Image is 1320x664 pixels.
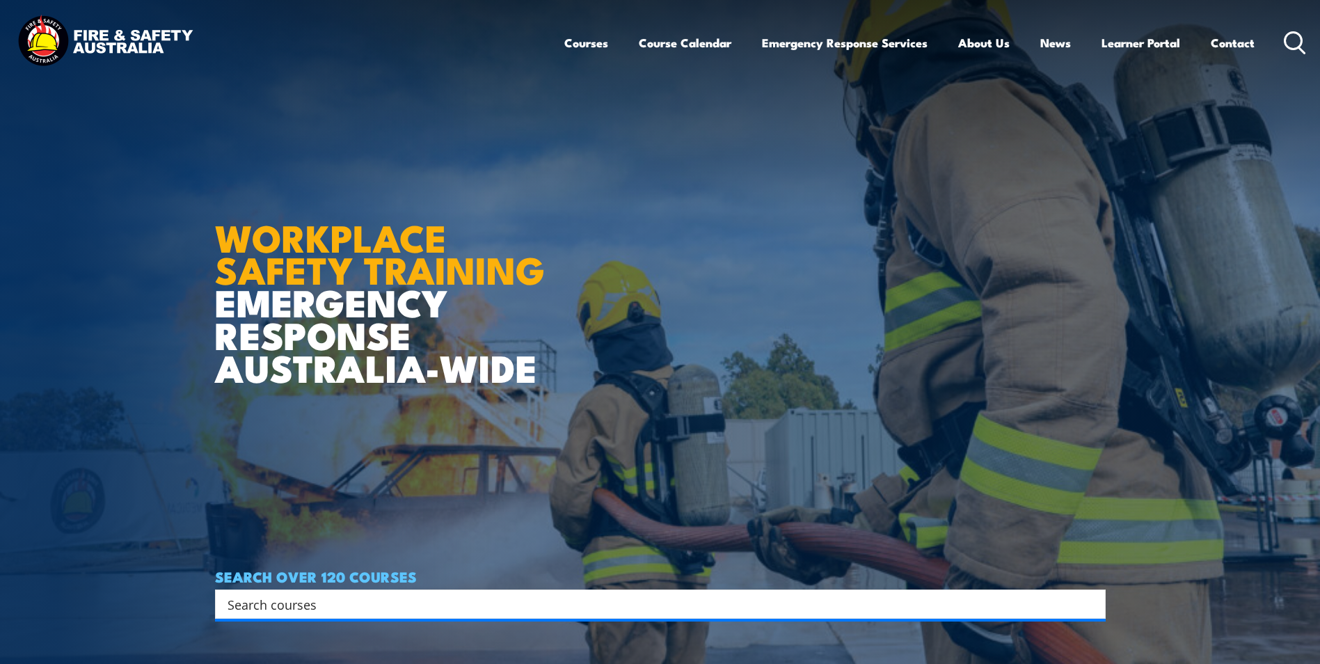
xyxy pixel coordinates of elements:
a: News [1040,24,1071,61]
form: Search form [230,594,1078,614]
a: Contact [1211,24,1255,61]
a: Emergency Response Services [762,24,928,61]
button: Search magnifier button [1081,594,1101,614]
input: Search input [228,594,1075,615]
strong: WORKPLACE SAFETY TRAINING [215,207,545,298]
a: Courses [564,24,608,61]
h1: EMERGENCY RESPONSE AUSTRALIA-WIDE [215,186,555,384]
a: About Us [958,24,1010,61]
a: Course Calendar [639,24,731,61]
h4: SEARCH OVER 120 COURSES [215,569,1106,584]
a: Learner Portal [1102,24,1180,61]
